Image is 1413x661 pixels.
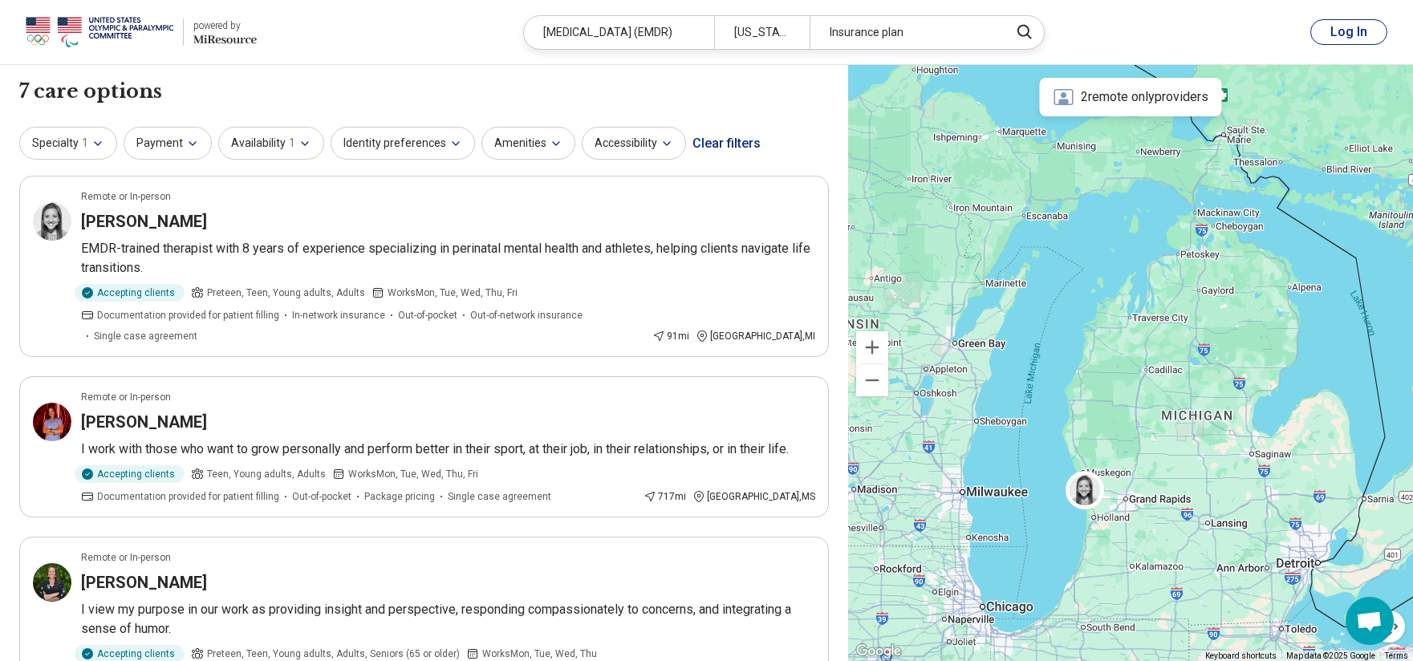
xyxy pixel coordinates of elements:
a: USOPCpowered by [26,13,257,51]
span: Single case agreement [94,329,197,343]
span: Teen, Young adults, Adults [207,467,326,481]
span: 1 [82,135,88,152]
div: Open chat [1346,597,1394,645]
span: Preteen, Teen, Young adults, Adults [207,286,365,300]
span: Out-of-pocket [398,308,457,322]
div: 91 mi [652,329,689,343]
p: EMDR-trained therapist with 8 years of experience specializing in perinatal mental health and ath... [81,239,815,278]
button: Identity preferences [331,127,475,160]
span: In-network insurance [292,308,385,322]
span: Out-of-network insurance [470,308,583,322]
span: 1 [289,135,295,152]
button: Payment [124,127,212,160]
button: Zoom in [856,331,888,363]
span: Works Mon, Tue, Wed, Thu, Fri [388,286,518,300]
a: Terms (opens in new tab) [1385,651,1408,660]
span: Out-of-pocket [292,489,351,504]
h1: 7 care options [19,78,162,105]
img: USOPC [26,13,173,51]
div: [MEDICAL_DATA] (EMDR) [524,16,714,49]
p: Remote or In-person [81,550,171,565]
span: Map data ©2025 Google [1286,651,1375,660]
div: Insurance plan [810,16,1000,49]
span: Preteen, Teen, Young adults, Adults, Seniors (65 or older) [207,647,460,661]
p: I view my purpose in our work as providing insight and perspective, responding compassionately to... [81,600,815,639]
div: 2 remote only providers [1039,78,1221,116]
button: Specialty1 [19,127,117,160]
div: powered by [193,18,257,33]
button: Log In [1310,19,1387,45]
div: [US_STATE] [714,16,810,49]
div: Accepting clients [75,465,185,483]
span: Single case agreement [448,489,551,504]
div: 717 mi [644,489,686,504]
button: Accessibility [582,127,686,160]
div: Accepting clients [75,284,185,302]
span: Documentation provided for patient filling [97,489,279,504]
button: Amenities [481,127,575,160]
h3: [PERSON_NAME] [81,411,207,433]
div: [GEOGRAPHIC_DATA] , MS [692,489,815,504]
span: Works Mon, Tue, Wed, Thu, Fri [348,467,478,481]
p: Remote or In-person [81,390,171,404]
div: Clear filters [692,124,761,163]
p: I work with those who want to grow personally and perform better in their sport, at their job, in... [81,440,815,459]
span: Package pricing [364,489,435,504]
h3: [PERSON_NAME] [81,571,207,594]
button: Availability1 [218,127,324,160]
h3: [PERSON_NAME] [81,210,207,233]
span: Works Mon, Tue, Wed, Thu [482,647,597,661]
div: [GEOGRAPHIC_DATA] , MI [696,329,815,343]
span: Documentation provided for patient filling [97,308,279,322]
button: Zoom out [856,364,888,396]
p: Remote or In-person [81,189,171,204]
